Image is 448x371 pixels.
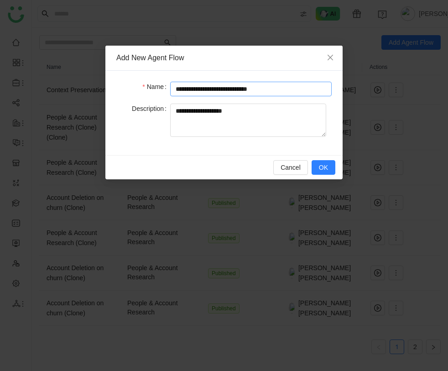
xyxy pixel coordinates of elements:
[116,53,332,63] div: Add New Agent Flow
[273,160,308,175] button: Cancel
[312,160,335,175] button: OK
[142,82,170,92] label: Name
[318,46,343,70] button: Close
[319,162,328,172] span: OK
[281,162,301,172] span: Cancel
[132,104,170,114] label: Description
